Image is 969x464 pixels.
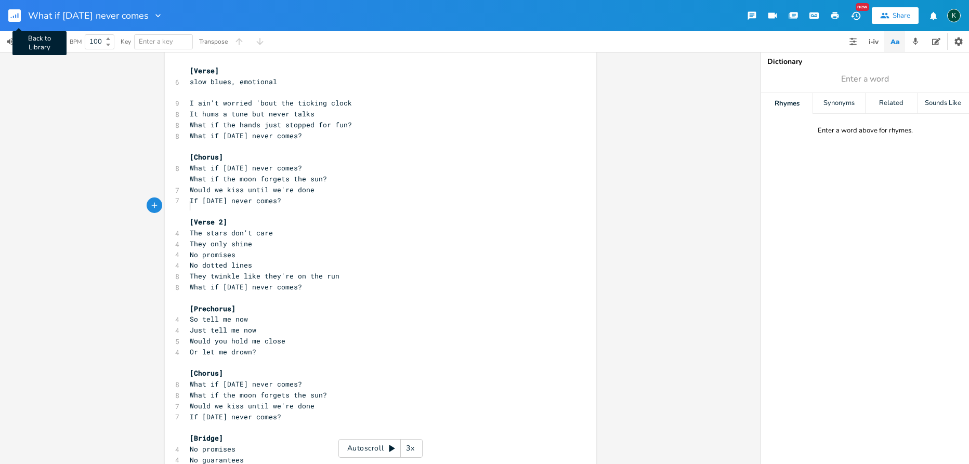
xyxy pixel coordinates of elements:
[866,93,917,114] div: Related
[947,4,961,28] button: K
[190,401,315,410] span: Would we kiss until we're done
[190,239,252,248] span: They only shine
[947,9,961,22] div: Koval
[845,6,866,25] button: New
[190,390,327,400] span: What if the moon forgets the sun?
[190,185,315,194] span: Would we kiss until we're done
[190,347,256,356] span: Or let me drown?
[893,11,910,20] div: Share
[190,66,219,75] span: [Verse]
[28,11,149,20] span: What if [DATE] never comes
[190,109,315,118] span: It hums a tune but never talks
[190,368,223,378] span: [Chorus]
[190,131,302,140] span: What if [DATE] never comes?
[872,7,919,24] button: Share
[338,439,423,458] div: Autoscroll
[190,98,352,108] span: I ain't worried 'bout the ticking clock
[841,73,889,85] span: Enter a word
[190,444,235,454] span: No promises
[918,93,969,114] div: Sounds Like
[767,58,963,65] div: Dictionary
[190,314,248,324] span: So tell me now
[190,120,352,129] span: What if the hands just stopped for fun?
[190,163,302,173] span: What if [DATE] never comes?
[190,412,281,421] span: If [DATE] never comes?
[70,39,82,45] div: BPM
[190,260,252,270] span: No dotted lines
[190,304,235,313] span: [Prechorus]
[190,228,273,237] span: The stars don't care
[761,93,813,114] div: Rhymes
[190,77,277,86] span: slow blues, emotional
[199,38,228,45] div: Transpose
[8,3,29,28] button: Back to Library
[190,336,285,346] span: Would you hold me close
[190,196,281,205] span: If [DATE] never comes?
[190,282,302,291] span: What if [DATE] never comes?
[401,439,420,458] div: 3x
[190,271,339,281] span: They twinkle like they're on the run
[139,37,173,46] span: Enter a key
[190,379,302,389] span: What if [DATE] never comes?
[190,250,235,259] span: No promises
[121,38,131,45] div: Key
[190,152,223,162] span: [Chorus]
[818,126,913,135] div: Enter a word above for rhymes.
[813,93,865,114] div: Synonyms
[856,3,869,11] div: New
[190,174,327,183] span: What if the moon forgets the sun?
[190,217,227,227] span: [Verse 2]
[190,325,256,335] span: Just tell me now
[190,433,223,443] span: [Bridge]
